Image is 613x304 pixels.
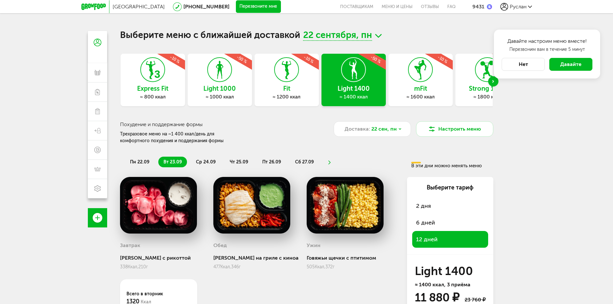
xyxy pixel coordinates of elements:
img: big_tsROXB5P9kwqKV4s.png [120,177,197,234]
h1: Выберите меню с ближайшей доставкой [120,31,493,41]
div: 505 372 [307,264,384,270]
span: Ккал, [315,264,325,270]
div: ≈ 800 ккал [121,94,185,100]
span: сб 27.09 [295,159,314,165]
div: -50 % [212,40,272,79]
h3: Ужин [307,242,320,248]
div: В эти дни можно менять меню [411,162,491,169]
div: -10 % [279,40,339,79]
h3: Express Fit [121,85,185,92]
span: чт 25.09 [230,159,248,165]
h3: Fit [255,85,319,92]
span: г [333,264,335,270]
p: Перезвоним вам в течение 5 минут [502,46,592,53]
span: г [146,264,148,270]
div: -10 % [145,40,205,79]
div: Трехразовое меню на ~1 400 ккал/день для комфортного похудения и поддержания формы [120,131,244,144]
span: ≈ 1400 ккал, 3 приёма [415,281,470,288]
span: [GEOGRAPHIC_DATA] [113,4,165,10]
span: г [239,264,241,270]
div: [PERSON_NAME] на гриле с киноа [213,255,299,261]
img: big_rLCYkHJsmAZfSQmF.png [213,177,291,234]
span: Давайте [560,61,581,67]
div: ≈ 1800 ккал [455,94,520,100]
div: ≈ 1400 ккал [321,94,386,100]
span: 22 сентября, пн [303,31,372,41]
div: 23 760 ₽ [465,297,486,303]
span: Руслан [510,4,526,10]
h3: Завтрак [120,242,140,248]
span: вт 23.09 [163,159,182,165]
div: -50 % [346,40,406,79]
span: Ккал, [220,264,231,270]
div: Говяжьи щечки с птитимом [307,255,384,261]
span: пт 26.09 [262,159,281,165]
img: big_eDAa7AXJT8cXdYby.png [307,177,384,234]
div: 11 880 ₽ [415,292,459,303]
div: Next slide [488,76,498,87]
span: 2 дня [416,201,484,210]
span: ср 24.09 [196,159,216,165]
h3: Strong 1800 [455,85,520,92]
img: bonus_b.cdccf46.png [487,4,492,9]
div: [PERSON_NAME] с рикоттой [120,255,197,261]
a: [PHONE_NUMBER] [183,4,229,10]
button: Перезвоните мне [236,0,281,13]
span: Доставка: [345,125,370,133]
div: ≈ 1200 ккал [255,94,319,100]
h3: Обед [213,242,227,248]
h3: Похудение и поддержание формы [120,121,319,127]
span: пн 22.09 [130,159,149,165]
div: -10 % [413,40,473,79]
div: ≈ 1000 ккал [188,94,252,100]
span: 22 сен, пн [371,125,397,133]
span: 6 дней [416,218,484,227]
span: 12 дней [416,235,484,244]
h3: mFit [388,85,453,92]
h4: Давайте настроим меню вместе! [502,37,592,45]
div: 477 346 [213,264,299,270]
button: Настроить меню [416,121,493,137]
div: Выберите тариф [412,183,488,192]
h3: Light 1000 [188,85,252,92]
div: ≈ 1600 ккал [388,94,453,100]
div: 9431 [472,4,484,10]
h3: Light 1400 [415,266,486,276]
div: 338 210 [120,264,197,270]
button: Давайте [549,58,592,71]
button: Нет [502,58,545,71]
span: Ккал, [128,264,138,270]
h3: Light 1400 [321,85,386,92]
